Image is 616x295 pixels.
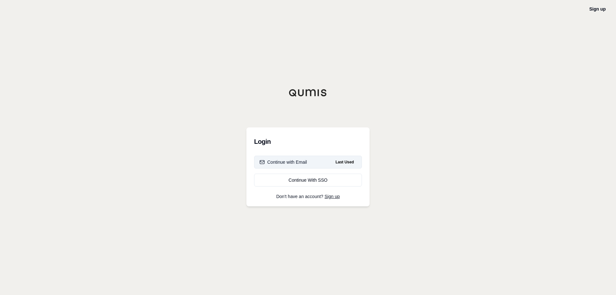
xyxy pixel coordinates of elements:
[254,135,362,148] h3: Login
[260,177,356,183] div: Continue With SSO
[589,6,606,12] a: Sign up
[260,159,307,165] div: Continue with Email
[254,194,362,199] p: Don't have an account?
[333,158,356,166] span: Last Used
[254,174,362,187] a: Continue With SSO
[289,89,327,97] img: Qumis
[325,194,340,199] a: Sign up
[254,156,362,169] button: Continue with EmailLast Used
